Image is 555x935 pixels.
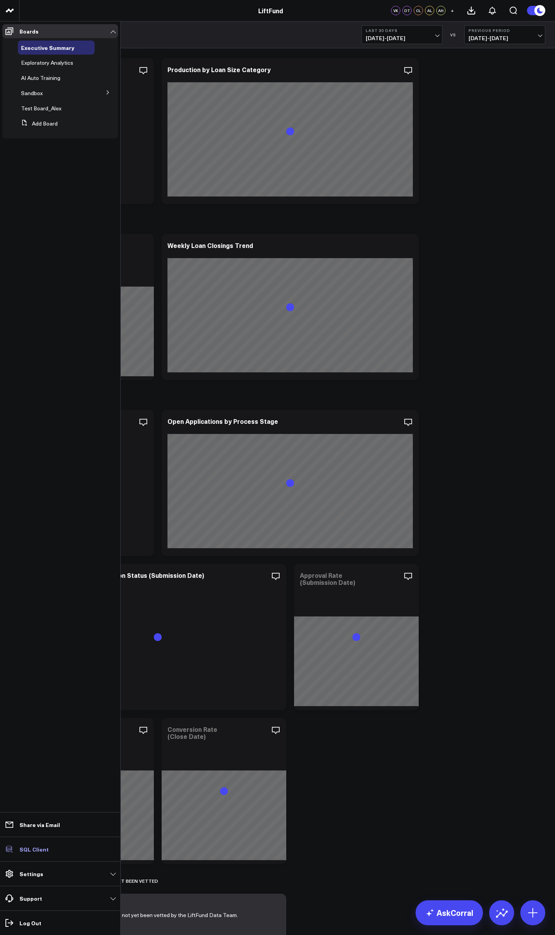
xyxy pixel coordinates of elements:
[167,65,271,74] div: Production by Loan Size Category
[19,871,43,877] p: Settings
[19,920,41,926] p: Log Out
[167,417,278,425] div: Open Applications by Process Stage
[448,6,457,15] button: +
[21,104,62,112] span: Test Board_Alex
[451,8,454,13] span: +
[300,571,355,586] div: Approval Rate (Submission Date)
[19,822,60,828] p: Share via Email
[425,6,434,15] div: AL
[416,900,483,925] a: AskCorral
[391,6,400,15] div: VK
[258,6,283,15] a: LiftFund
[402,6,412,15] div: DT
[167,241,253,250] div: Weekly Loan Closings Trend
[21,105,62,112] a: Test Board_Alex
[361,25,442,44] button: Last 30 Days[DATE]-[DATE]
[414,6,423,15] div: CL
[167,725,217,740] div: Conversion Rate (Close Date)
[21,59,73,66] span: Exploratory Analytics
[446,32,460,37] div: VS
[21,60,73,66] a: Exploratory Analytics
[21,89,43,97] span: Sandbox
[19,846,49,852] p: SQL Client
[469,28,541,33] b: Previous Period
[35,910,275,920] p: The visuals and results below have not yet been vetted by the LiftFund Data Team.
[19,28,39,34] p: Boards
[19,895,42,901] p: Support
[21,90,43,96] a: Sandbox
[436,6,446,15] div: AH
[469,35,541,41] span: [DATE] - [DATE]
[464,25,545,44] button: Previous Period[DATE]-[DATE]
[18,117,58,131] button: Add Board
[366,35,438,41] span: [DATE] - [DATE]
[21,74,60,81] span: AI Auto Training
[21,75,60,81] a: AI Auto Training
[2,842,118,856] a: SQL Client
[2,916,118,930] a: Log Out
[366,28,438,33] b: Last 30 Days
[21,44,74,51] a: Executive Summary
